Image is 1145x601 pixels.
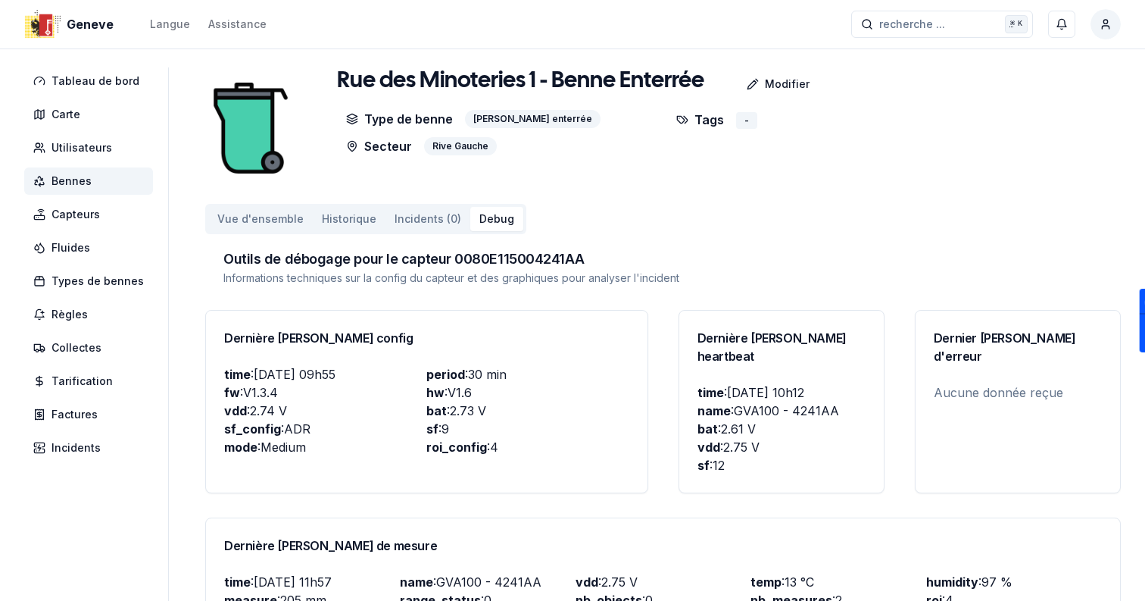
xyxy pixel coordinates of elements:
[223,271,1103,286] p: Informations techniques sur la config du capteur et des graphiques pour analyser l'incident
[926,574,978,590] span: humidity
[934,329,1102,365] h3: Dernier [PERSON_NAME] d'erreur
[224,383,426,402] p: : V1.3.4
[24,201,159,228] a: Capteurs
[24,401,159,428] a: Factures
[208,15,267,33] a: Assistance
[470,207,523,231] button: Debug
[697,383,866,402] p: : [DATE] 10h12
[697,402,866,420] p: : GVA100 - 4241AA
[67,15,114,33] span: Geneve
[697,403,731,418] span: name
[51,274,144,289] span: Types de bennes
[400,573,576,591] p: : GVA100 - 4241AA
[24,6,61,42] img: Geneve Logo
[224,402,426,420] p: : 2.74 V
[337,67,704,95] h1: Rue des Minoteries 1 - Benne Enterrée
[697,420,866,438] p: : 2.61 V
[704,69,822,99] a: Modifier
[697,440,720,455] span: vdd
[224,367,251,382] span: time
[697,421,718,437] span: bat
[465,110,601,128] div: [PERSON_NAME] enterrée
[400,574,433,590] span: name
[879,17,945,32] span: recherche ...
[51,407,98,422] span: Factures
[224,440,257,455] span: mode
[697,456,866,474] p: : 12
[697,385,724,400] span: time
[24,234,159,261] a: Fluides
[576,574,598,590] span: vdd
[24,301,159,328] a: Règles
[24,434,159,462] a: Incidents
[426,421,438,437] span: sf
[224,403,247,418] span: vdd
[224,573,400,591] p: : [DATE] 11h57
[224,537,1102,555] h3: Dernière [PERSON_NAME] de mesure
[208,207,313,231] button: Vue d'ensemble
[24,334,159,362] a: Collectes
[24,15,120,33] button: Geneve
[426,420,629,438] p: : 9
[426,440,487,455] span: roi_config
[224,365,426,383] p: : [DATE] 09h55
[426,385,445,400] span: hw
[224,421,281,437] span: sf_config
[736,112,757,129] div: -
[224,420,426,438] p: : ADR
[51,374,113,389] span: Tarification
[24,67,159,95] a: Tableau de bord
[51,107,80,122] span: Carte
[24,368,159,395] a: Tarification
[224,438,426,456] p: : Medium
[313,207,385,231] button: Historique
[385,207,470,231] button: Incidents (0)
[750,574,782,590] span: temp
[426,403,447,418] span: bat
[426,367,465,382] span: period
[24,134,159,161] a: Utilisateurs
[51,240,90,255] span: Fluides
[934,383,1102,402] div: Aucune donnée reçue
[765,77,810,92] p: Modifier
[426,402,629,420] p: : 2.73 V
[576,573,751,591] p: : 2.75 V
[224,574,251,590] span: time
[24,268,159,295] a: Types de bennes
[51,74,139,89] span: Tableau de bord
[223,252,1103,266] h3: Outils de débogage pour le capteur 0080E115004241AA
[346,110,453,128] p: Type de benne
[426,438,629,456] p: : 4
[51,207,100,222] span: Capteurs
[51,140,112,155] span: Utilisateurs
[205,67,296,189] img: bin Image
[851,11,1033,38] button: recherche ...⌘K
[51,307,88,322] span: Règles
[697,458,710,473] span: sf
[24,167,159,195] a: Bennes
[697,438,866,456] p: : 2.75 V
[24,101,159,128] a: Carte
[51,174,92,189] span: Bennes
[150,15,190,33] button: Langue
[426,365,629,383] p: : 30 min
[676,110,724,129] p: Tags
[926,573,1102,591] p: : 97 %
[424,137,497,155] div: Rive Gauche
[426,383,629,402] p: : V1.6
[224,385,240,400] span: fw
[346,137,412,155] p: Secteur
[150,17,190,32] div: Langue
[51,440,101,455] span: Incidents
[697,329,866,365] h3: Dernière [PERSON_NAME] heartbeat
[750,573,926,591] p: : 13 °C
[51,340,101,355] span: Collectes
[224,329,629,347] h3: Dernière [PERSON_NAME] config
